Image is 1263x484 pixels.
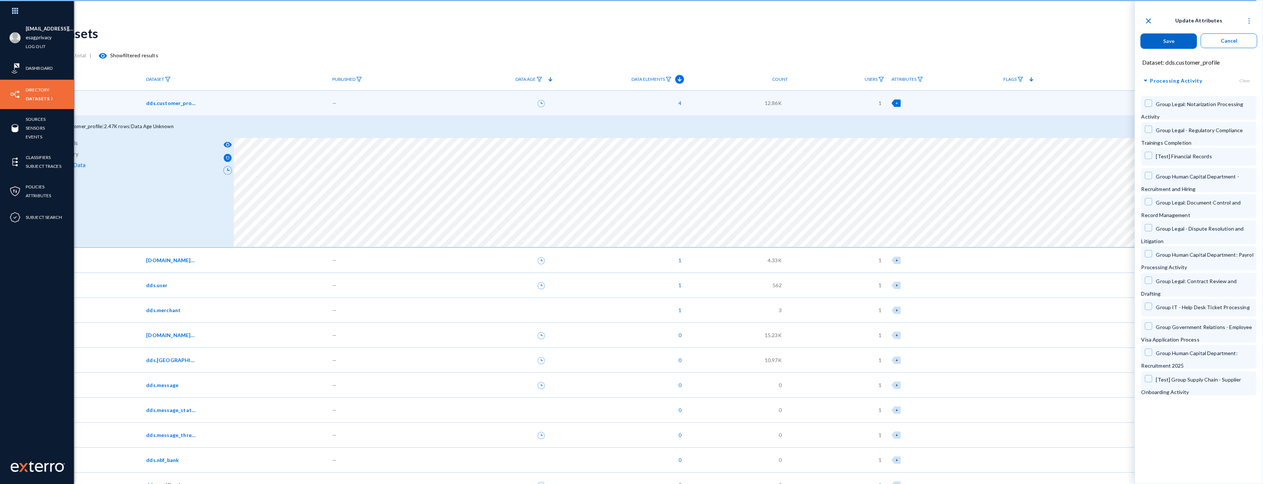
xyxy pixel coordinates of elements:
[879,456,882,464] span: 1
[332,331,337,339] span: —
[332,381,337,389] span: —
[895,408,898,412] span: +
[146,256,196,264] span: [DOMAIN_NAME]_debt
[779,406,782,414] span: 0
[48,159,219,170] a: View Data
[26,133,42,141] a: Events
[26,153,51,162] a: Classifiers
[512,73,546,86] a: Data Age
[891,77,916,82] span: Attributes
[675,431,681,439] span: 0
[92,52,158,58] span: Show filtered results
[19,463,28,472] img: exterro-logo.svg
[917,77,923,82] img: icon-filter.svg
[26,42,46,51] a: Log out
[879,406,882,414] span: 1
[675,381,681,389] span: 0
[675,99,681,107] span: 4
[146,356,196,364] span: dds.[GEOGRAPHIC_DATA]
[146,281,167,289] span: dds.user
[146,77,164,82] span: Dataset
[165,77,171,82] img: icon-filter.svg
[10,63,21,74] img: icon-risk-sonar.svg
[48,148,219,159] a: History
[895,383,898,387] span: +
[895,333,898,337] span: +
[332,256,337,264] span: —
[26,94,50,103] a: Datasets
[129,123,131,129] span: |
[861,73,888,86] a: Users
[675,356,681,364] span: 0
[131,123,174,129] span: Data Age Unknown
[675,331,681,339] span: 0
[895,433,898,437] span: +
[26,191,51,200] a: Attributes
[10,156,21,167] img: icon-elements.svg
[879,306,882,314] span: 1
[879,431,882,439] span: 1
[26,162,61,170] a: Subject Traces
[1017,77,1023,82] img: icon-filter.svg
[332,99,337,107] span: —
[90,52,91,58] span: |
[675,306,681,314] span: 1
[895,358,898,362] span: +
[879,331,882,339] span: 1
[895,458,898,462] span: +
[26,115,46,123] a: Sources
[332,456,337,464] span: —
[1000,73,1027,86] a: Flags
[765,356,782,364] span: 10.97K
[895,258,898,263] span: +
[666,77,672,82] img: icon-filter.svg
[888,73,927,86] a: Attributes
[772,77,788,82] span: Count
[779,431,782,439] span: 0
[146,406,196,414] span: dds.message_status
[879,356,882,364] span: 1
[356,77,362,82] img: icon-filter.svg
[675,406,681,414] span: 0
[779,306,782,314] span: 3
[26,213,62,221] a: Subject Search
[146,456,179,464] span: dds.nbf_bank
[536,77,542,82] img: icon-filter.svg
[223,140,232,149] mat-icon: visibility
[879,381,882,389] span: 1
[26,64,53,72] a: Dashboard
[146,306,181,314] span: dds.merchant
[10,186,21,197] img: icon-policies.svg
[26,86,49,94] a: Directory
[895,308,898,313] span: +
[895,283,898,288] span: +
[26,33,52,42] a: esagprivacy
[332,356,337,364] span: —
[10,32,21,43] img: blank-profile-picture.png
[332,281,337,289] span: —
[675,256,681,264] span: 1
[26,183,44,191] a: Policies
[675,281,681,289] span: 1
[104,123,129,129] span: 2.47K rows
[779,381,782,389] span: 0
[332,406,337,414] span: —
[56,123,102,129] span: dds.customer_profile
[879,99,882,107] span: 1
[879,281,882,289] span: 1
[26,124,45,132] a: Sensors
[878,77,884,82] img: icon-filter.svg
[675,456,681,464] span: 0
[332,77,355,82] span: Published
[515,77,536,82] span: Data Age
[332,431,337,439] span: —
[772,281,781,289] span: 562
[879,256,882,264] span: 1
[102,123,104,129] span: |
[765,331,782,339] span: 15.23K
[26,25,74,33] li: [EMAIL_ADDRESS][DOMAIN_NAME]
[146,331,196,339] span: [DOMAIN_NAME]_file_upload
[98,51,107,60] mat-icon: visibility
[895,101,898,105] span: +
[765,99,782,107] span: 12.86K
